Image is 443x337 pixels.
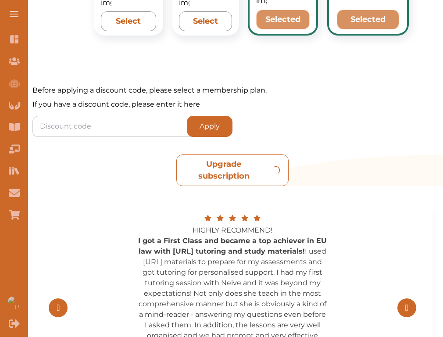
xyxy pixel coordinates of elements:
input: Discount code [32,116,196,137]
img: User profile [7,296,21,309]
button: Upgrade subscription [176,154,289,186]
b: I got a First Class and became a top achiever in EU law with [URL] tutoring and study materials! [138,237,327,255]
p: If you have a discount code, please enter it here [32,99,432,110]
button: Selected [337,10,400,29]
button: Select [101,11,156,31]
button: Selected [256,10,309,29]
p: Before applying a discount code, please select a membership plan. [32,85,432,96]
button: Go to next slide [397,298,416,317]
button: Select [179,11,232,31]
button: Go to previous slide [49,298,68,317]
div: Apply [187,116,232,137]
